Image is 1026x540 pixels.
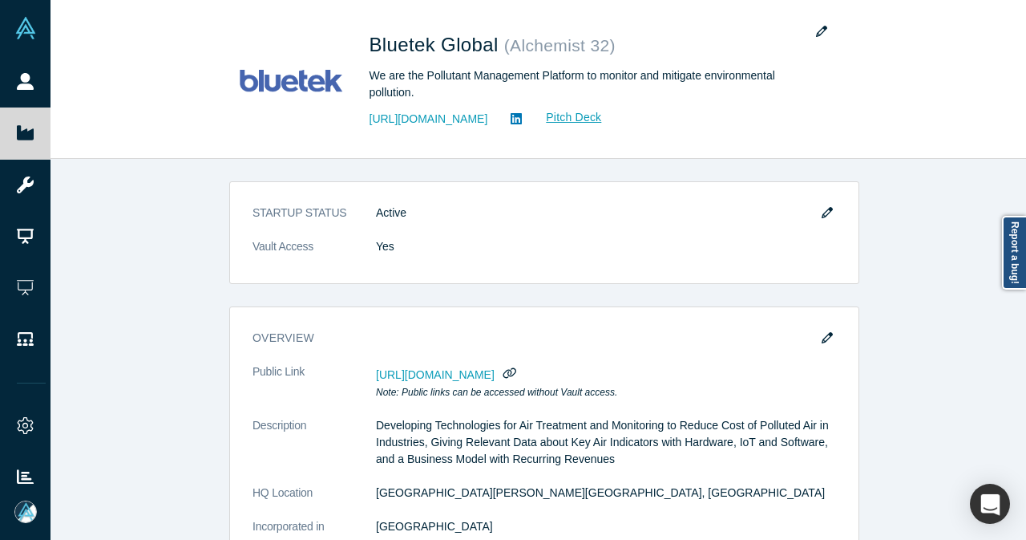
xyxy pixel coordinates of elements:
[376,205,836,221] dd: Active
[235,23,347,136] img: Bluetek Global's Logo
[252,205,376,238] dt: STARTUP STATUS
[528,108,602,127] a: Pitch Deck
[252,417,376,485] dt: Description
[376,387,617,398] em: Note: Public links can be accessed without Vault access.
[376,368,495,381] span: [URL][DOMAIN_NAME]
[252,363,305,380] span: Public Link
[370,34,504,55] span: Bluetek Global
[252,238,376,272] dt: Vault Access
[370,67,818,101] div: We are the Pollutant Management Platform to monitor and mitigate environmental pollution.
[1002,216,1026,290] a: Report a bug!
[370,111,488,128] a: [URL][DOMAIN_NAME]
[376,485,836,501] dd: [GEOGRAPHIC_DATA][PERSON_NAME][GEOGRAPHIC_DATA], [GEOGRAPHIC_DATA]
[504,36,616,55] small: ( Alchemist 32 )
[376,238,836,255] dd: Yes
[14,501,37,523] img: Mia Scott's Account
[376,518,836,535] dd: [GEOGRAPHIC_DATA]
[376,417,836,468] p: Developing Technologies for Air Treatment and Monitoring to Reduce Cost of Polluted Air in Indust...
[252,330,814,347] h3: overview
[14,17,37,39] img: Alchemist Vault Logo
[252,485,376,518] dt: HQ Location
